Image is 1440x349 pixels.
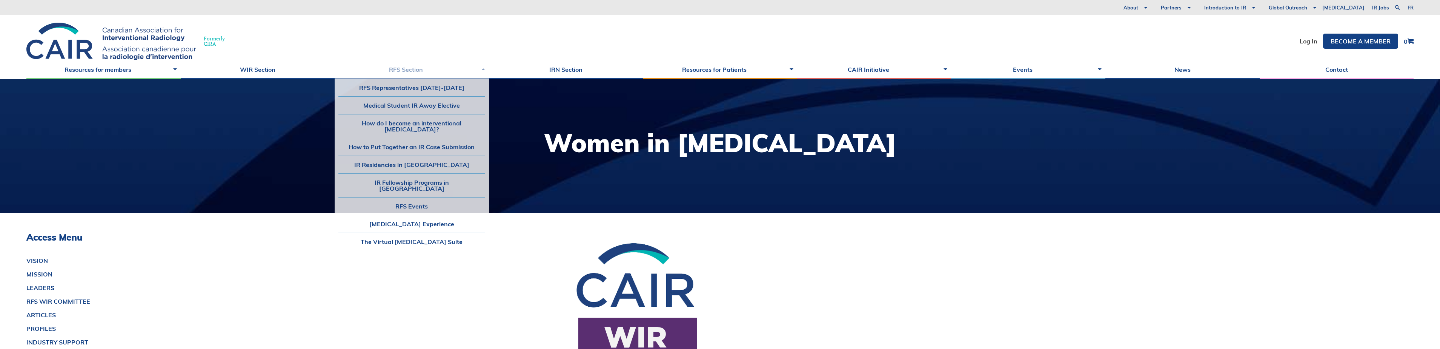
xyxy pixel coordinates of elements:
a: CAIR Initiative [797,60,951,79]
a: RFS Section [335,60,489,79]
a: [MEDICAL_DATA] Experience [338,215,485,233]
img: CIRA [26,23,196,60]
a: Resources for members [26,60,181,79]
a: LEADERS [26,285,505,291]
span: Formerly CIRA [204,36,225,46]
a: IR Residencies in [GEOGRAPHIC_DATA] [338,156,485,173]
a: Medical Student IR Away Elective [338,97,485,114]
a: Log In [1300,38,1317,44]
a: IRN Section [489,60,643,79]
a: Resources for Patients [643,60,797,79]
a: How to Put Together an IR Case Submission [338,138,485,156]
a: ARTICLES [26,312,505,318]
a: RFS WIR COMMITTEE [26,298,505,304]
a: RFS Events [338,198,485,215]
a: Become a member [1323,34,1398,49]
a: 0 [1404,38,1414,45]
h3: Access Menu [26,232,505,243]
a: RFS Representatives [DATE]-[DATE] [338,79,485,96]
a: INDUSTRY SUPPORT [26,339,505,345]
a: IR Fellowship Programs in [GEOGRAPHIC_DATA] [338,174,485,197]
a: PROFILES [26,326,505,332]
a: MISSION [26,271,505,277]
a: Events [951,60,1105,79]
a: fr [1408,5,1414,10]
a: News [1105,60,1260,79]
a: FormerlyCIRA [26,23,232,60]
a: WIR Section [181,60,335,79]
a: VISION [26,258,505,264]
a: How do I become an interventional [MEDICAL_DATA]? [338,114,485,138]
a: The Virtual [MEDICAL_DATA] Suite [338,233,485,250]
a: Contact [1260,60,1414,79]
h1: Women in [MEDICAL_DATA] [544,130,896,156]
